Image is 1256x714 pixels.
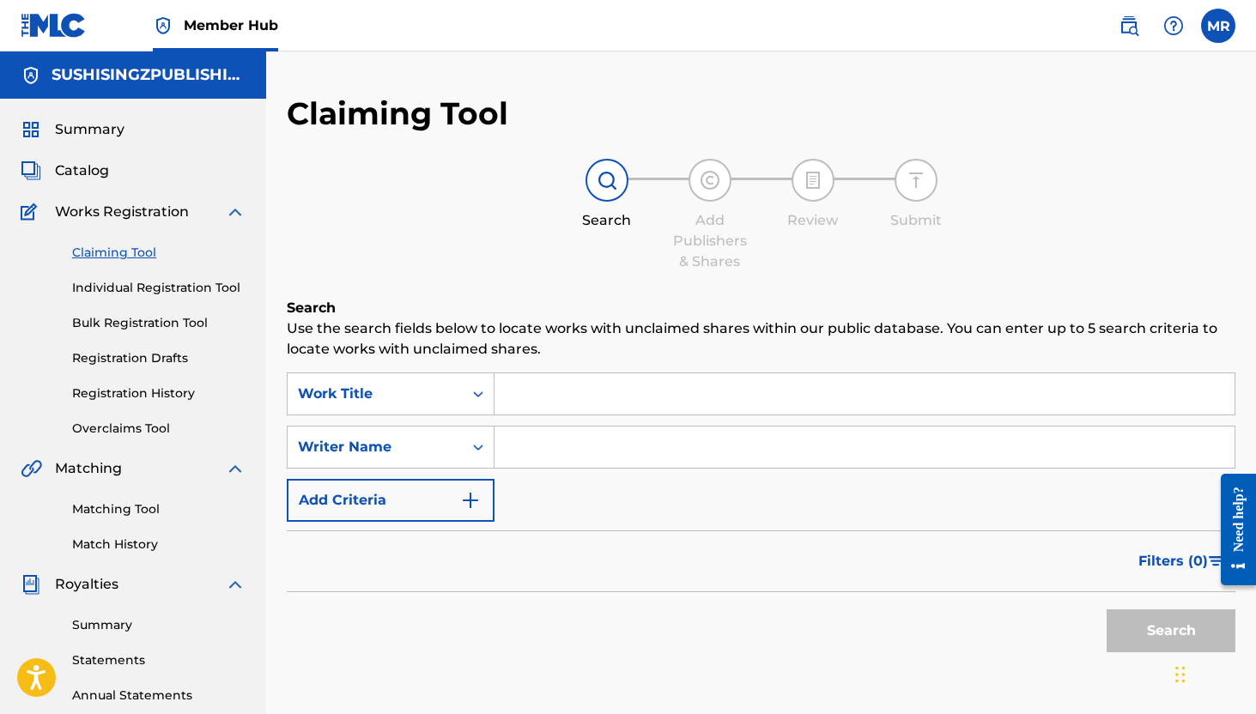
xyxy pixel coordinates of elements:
iframe: Resource Center [1208,460,1256,598]
img: Matching [21,458,42,479]
img: Top Rightsholder [153,15,173,36]
div: Drag [1175,649,1186,700]
span: Matching [55,458,122,479]
span: Works Registration [55,202,189,222]
a: Registration History [72,384,246,402]
a: Matching Tool [72,500,246,518]
a: Statements [72,651,246,669]
img: step indicator icon for Add Publishers & Shares [700,170,720,191]
img: help [1163,15,1184,36]
a: Match History [72,535,246,554]
a: Annual Statements [72,687,246,705]
img: Works Registration [21,202,43,222]
div: Help [1156,9,1191,43]
img: step indicator icon for Submit [906,170,926,191]
form: Search Form [287,372,1235,661]
h6: Search [287,298,1235,318]
img: expand [225,202,246,222]
button: Filters (0) [1128,540,1235,583]
a: Claiming Tool [72,244,246,262]
div: Writer Name [298,437,452,457]
h2: Claiming Tool [287,94,508,133]
a: Public Search [1112,9,1146,43]
div: Review [770,210,856,231]
img: Summary [21,119,41,140]
div: Submit [873,210,959,231]
img: Accounts [21,65,41,86]
span: Member Hub [184,15,278,35]
img: step indicator icon for Review [803,170,823,191]
img: Catalog [21,160,41,181]
img: MLC Logo [21,13,87,38]
iframe: Chat Widget [1170,632,1256,714]
span: Filters ( 0 ) [1138,551,1208,572]
img: expand [225,574,246,595]
a: Overclaims Tool [72,420,246,438]
img: search [1119,15,1139,36]
a: Bulk Registration Tool [72,314,246,332]
div: Work Title [298,384,452,404]
a: Registration Drafts [72,349,246,367]
h5: SUSHISINGZPUBLISHING [52,65,246,85]
img: 9d2ae6d4665cec9f34b9.svg [460,490,481,511]
p: Use the search fields below to locate works with unclaimed shares within our public database. You... [287,318,1235,360]
a: Summary [72,616,246,634]
span: Catalog [55,160,109,181]
a: Individual Registration Tool [72,279,246,297]
img: expand [225,458,246,479]
button: Add Criteria [287,479,495,522]
a: CatalogCatalog [21,160,109,181]
a: SummarySummary [21,119,124,140]
div: User Menu [1201,9,1235,43]
div: Search [564,210,650,231]
img: step indicator icon for Search [597,170,617,191]
div: Add Publishers & Shares [667,210,753,272]
span: Summary [55,119,124,140]
img: Royalties [21,574,41,595]
span: Royalties [55,574,118,595]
